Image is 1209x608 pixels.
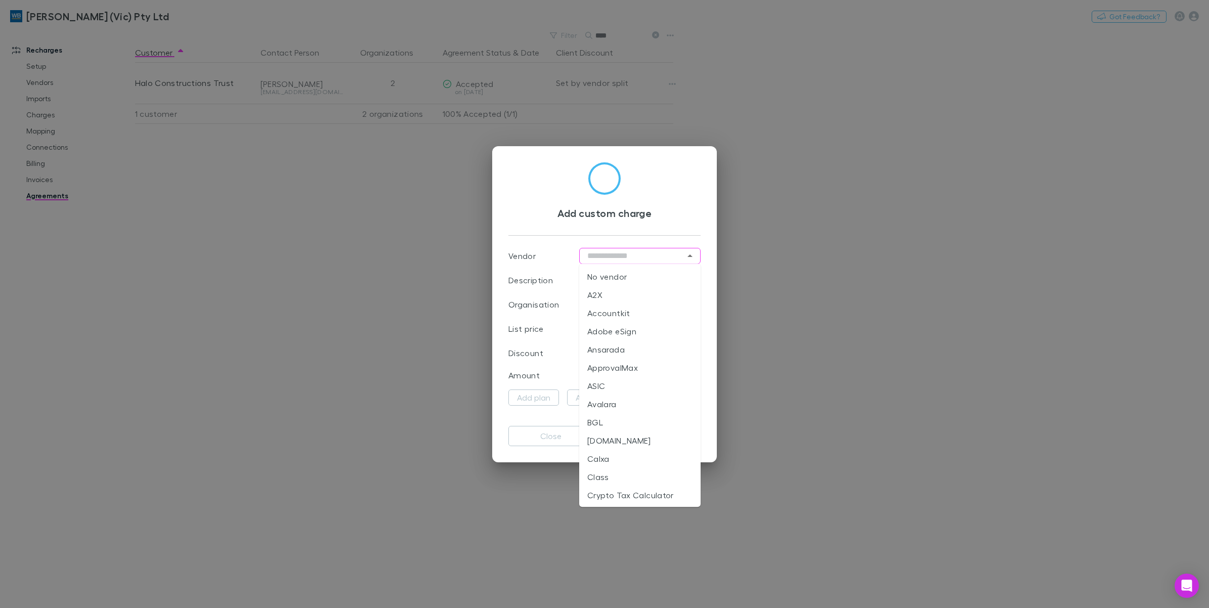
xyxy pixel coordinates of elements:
li: [DOMAIN_NAME] [579,431,701,450]
button: Close [683,249,697,263]
p: Amount [508,369,540,381]
button: Add billing period [567,389,648,406]
p: List price [508,323,544,335]
li: Accountkit [579,304,701,322]
li: Crypto Tax Calculator [579,486,701,504]
h3: Add custom charge [508,207,701,219]
li: No vendor [579,268,701,286]
button: Add plan [508,389,559,406]
li: ApprovalMax [579,359,701,377]
li: Deputy [579,504,701,523]
p: Description [508,274,553,286]
li: Avalara [579,395,701,413]
p: Discount [508,347,543,359]
li: Calxa [579,450,701,468]
li: ASIC [579,377,701,395]
li: BGL [579,413,701,431]
p: Vendor [508,250,536,262]
li: Class [579,468,701,486]
li: A2X [579,286,701,304]
p: Organisation [508,298,559,311]
button: Close [508,426,593,446]
div: Open Intercom Messenger [1175,574,1199,598]
li: Ansarada [579,340,701,359]
li: Adobe eSign [579,322,701,340]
